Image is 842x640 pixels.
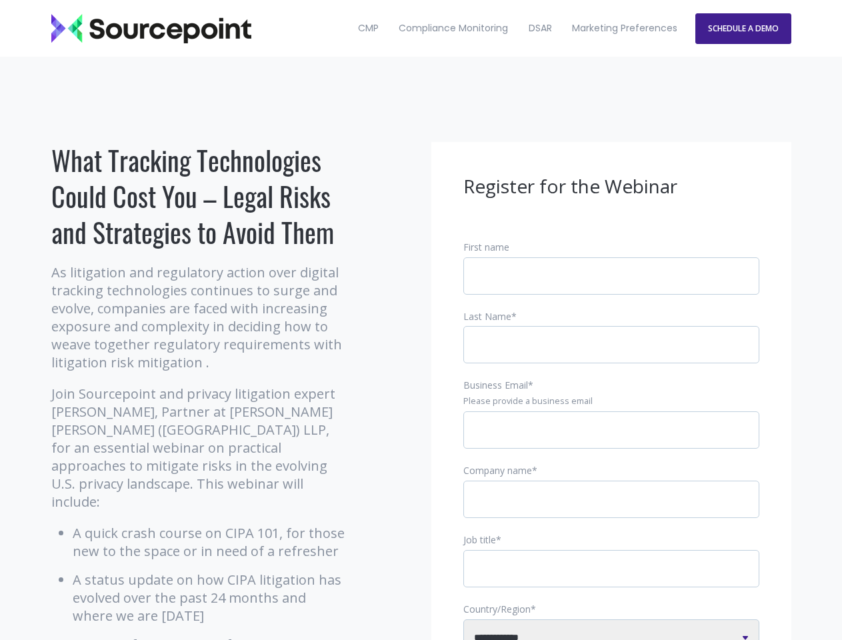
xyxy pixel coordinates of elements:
[73,524,348,560] li: A quick crash course on CIPA 101, for those new to the space or in need of a refresher
[51,263,348,371] p: As litigation and regulatory action over digital tracking technologies continues to surge and evo...
[463,241,509,253] span: First name
[463,379,528,391] span: Business Email
[51,385,348,511] p: Join Sourcepoint and privacy litigation expert [PERSON_NAME], Partner at [PERSON_NAME] [PERSON_NA...
[463,174,759,199] h3: Register for the Webinar
[463,310,511,323] span: Last Name
[73,571,348,625] li: A status update on how CIPA litigation has evolved over the past 24 months and where we are [DATE]
[463,464,532,477] span: Company name
[51,142,348,250] h1: What Tracking Technologies Could Cost You – Legal Risks and Strategies to Avoid Them
[463,395,759,407] legend: Please provide a business email
[463,603,531,615] span: Country/Region
[463,533,496,546] span: Job title
[695,13,791,44] a: SCHEDULE A DEMO
[51,14,251,43] img: Sourcepoint_logo_black_transparent (2)-2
